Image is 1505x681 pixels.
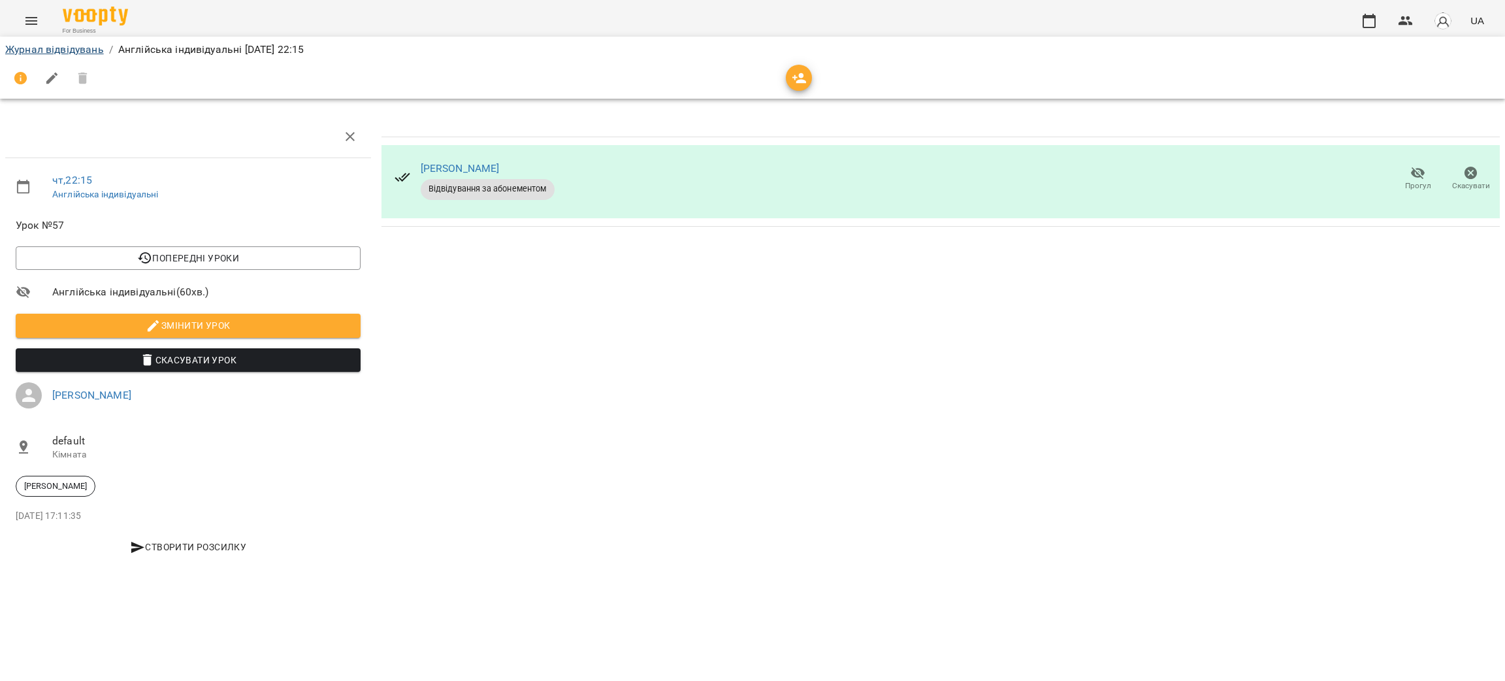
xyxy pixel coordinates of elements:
[1452,180,1490,191] span: Скасувати
[16,476,95,497] div: [PERSON_NAME]
[421,162,500,174] a: [PERSON_NAME]
[16,314,361,337] button: Змінити урок
[1434,12,1452,30] img: avatar_s.png
[52,174,92,186] a: чт , 22:15
[52,433,361,449] span: default
[5,43,104,56] a: Журнал відвідувань
[1405,180,1431,191] span: Прогул
[16,246,361,270] button: Попередні уроки
[26,250,350,266] span: Попередні уроки
[63,7,128,25] img: Voopty Logo
[109,42,113,58] li: /
[16,480,95,492] span: [PERSON_NAME]
[26,318,350,333] span: Змінити урок
[52,448,361,461] p: Кімната
[16,510,361,523] p: [DATE] 17:11:35
[1465,8,1489,33] button: UA
[118,42,304,58] p: Англійська індивідуальні [DATE] 22:15
[16,218,361,233] span: Урок №57
[52,189,159,199] a: Англійська індивідуальні
[21,539,355,555] span: Створити розсилку
[16,535,361,559] button: Створити розсилку
[1391,161,1444,197] button: Прогул
[5,42,1500,58] nav: breadcrumb
[1470,14,1484,27] span: UA
[52,389,131,401] a: [PERSON_NAME]
[1444,161,1497,197] button: Скасувати
[26,352,350,368] span: Скасувати Урок
[16,5,47,37] button: Menu
[16,348,361,372] button: Скасувати Урок
[421,183,555,195] span: Відвідування за абонементом
[52,284,361,300] span: Англійська індивідуальні ( 60 хв. )
[63,27,128,35] span: For Business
